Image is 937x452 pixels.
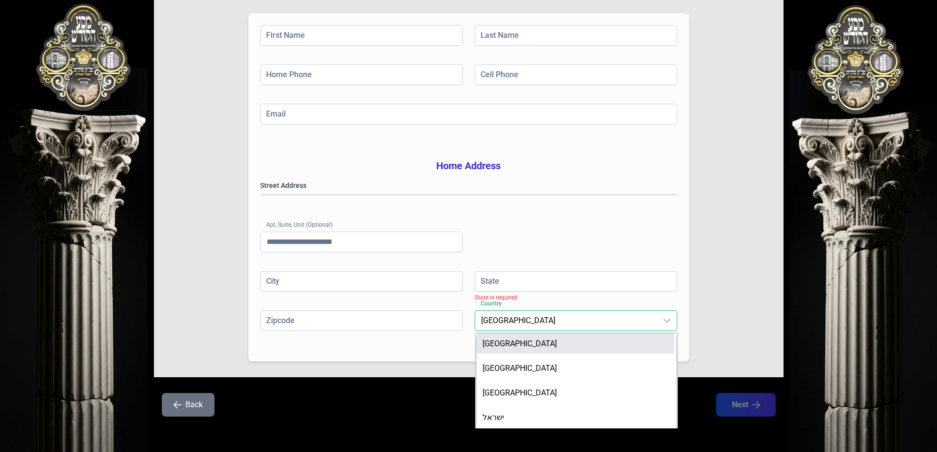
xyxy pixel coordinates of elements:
span: [GEOGRAPHIC_DATA] [483,339,557,348]
span: ישראל [483,413,504,422]
li: Canada [477,383,674,403]
label: Street Address [260,181,677,190]
li: ישראל [477,408,674,427]
button: Next [716,393,776,417]
div: dropdown trigger [657,311,677,331]
span: [GEOGRAPHIC_DATA] [483,363,557,373]
span: State is required [475,294,517,301]
ul: Option List [477,332,676,433]
span: [GEOGRAPHIC_DATA] [483,388,557,397]
span: United States [475,311,657,331]
h3: Home Address [260,159,677,173]
li: United Kingdom [477,359,674,378]
button: Back [162,393,214,417]
li: United States [477,334,674,354]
